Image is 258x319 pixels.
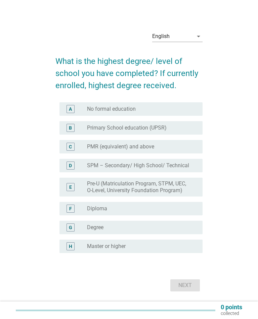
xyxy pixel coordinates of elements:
[69,243,72,250] div: H
[87,162,189,169] label: SPM – Secondary/ High School/ Technical
[69,143,72,150] div: C
[69,162,72,169] div: D
[87,205,107,212] label: Diploma
[69,106,72,113] div: A
[55,48,202,92] h2: What is the highest degree/ level of school you have completed? If currently enrolled, highest de...
[69,125,72,132] div: B
[221,310,242,316] p: collected
[87,106,136,112] label: No formal education
[87,243,126,250] label: Master or higher
[87,143,154,150] label: PMR (equivalent) and above
[221,304,242,310] p: 0 points
[195,32,203,40] i: arrow_drop_down
[87,180,192,194] label: Pre-U (Matriculation Program, STPM, UEC, O-Level, University Foundation Program)
[152,33,170,39] div: English
[69,184,72,191] div: E
[87,125,167,131] label: Primary School education (UPSR)
[69,205,72,212] div: F
[87,224,103,231] label: Degree
[69,224,72,231] div: G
